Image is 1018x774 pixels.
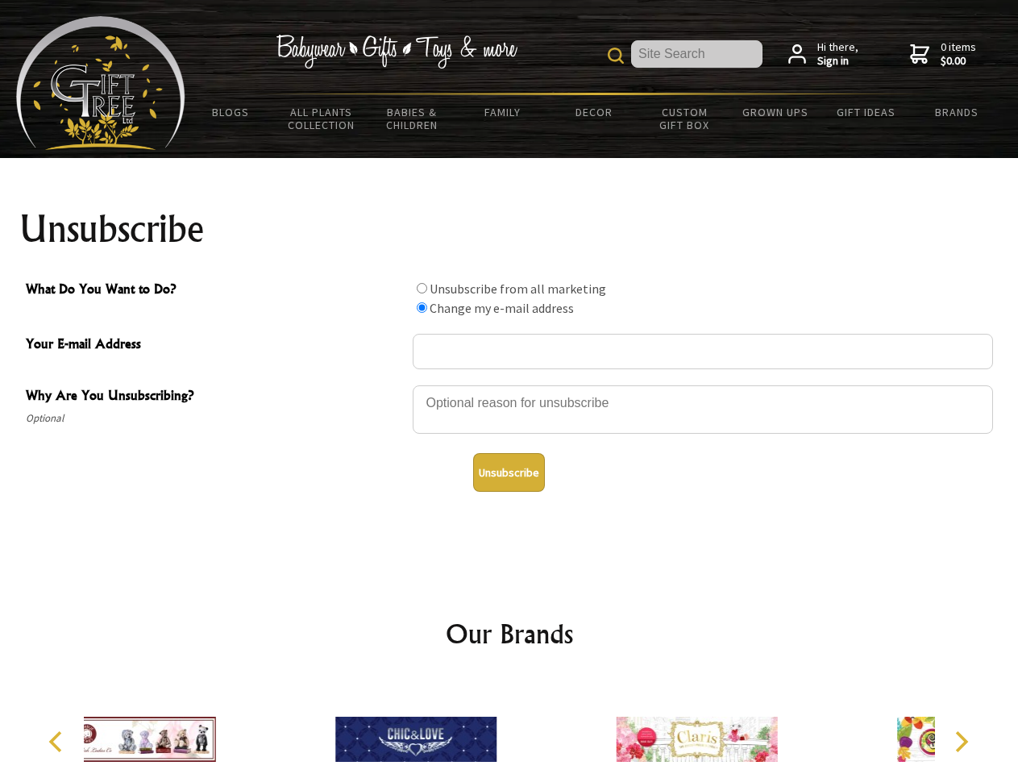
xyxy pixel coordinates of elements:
a: Grown Ups [729,95,821,129]
input: Site Search [631,40,762,68]
a: Custom Gift Box [639,95,730,142]
textarea: Why Are You Unsubscribing? [413,385,993,434]
a: BLOGS [185,95,276,129]
img: product search [608,48,624,64]
span: Your E-mail Address [26,334,405,357]
button: Next [943,724,979,759]
span: What Do You Want to Do? [26,279,405,302]
span: Why Are You Unsubscribing? [26,385,405,409]
span: Optional [26,409,405,428]
a: Decor [548,95,639,129]
input: What Do You Want to Do? [417,302,427,313]
input: Your E-mail Address [413,334,993,369]
input: What Do You Want to Do? [417,283,427,293]
a: Brands [912,95,1003,129]
a: Babies & Children [367,95,458,142]
h1: Unsubscribe [19,210,999,248]
strong: Sign in [817,54,858,69]
a: 0 items$0.00 [910,40,976,69]
span: Hi there, [817,40,858,69]
button: Unsubscribe [473,453,545,492]
a: All Plants Collection [276,95,368,142]
a: Hi there,Sign in [788,40,858,69]
img: Babywear - Gifts - Toys & more [276,35,517,69]
span: 0 items [941,40,976,69]
img: Babyware - Gifts - Toys and more... [16,16,185,150]
a: Family [458,95,549,129]
h2: Our Brands [32,614,987,653]
strong: $0.00 [941,54,976,69]
a: Gift Ideas [821,95,912,129]
label: Unsubscribe from all marketing [430,281,606,297]
button: Previous [40,724,76,759]
label: Change my e-mail address [430,300,574,316]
